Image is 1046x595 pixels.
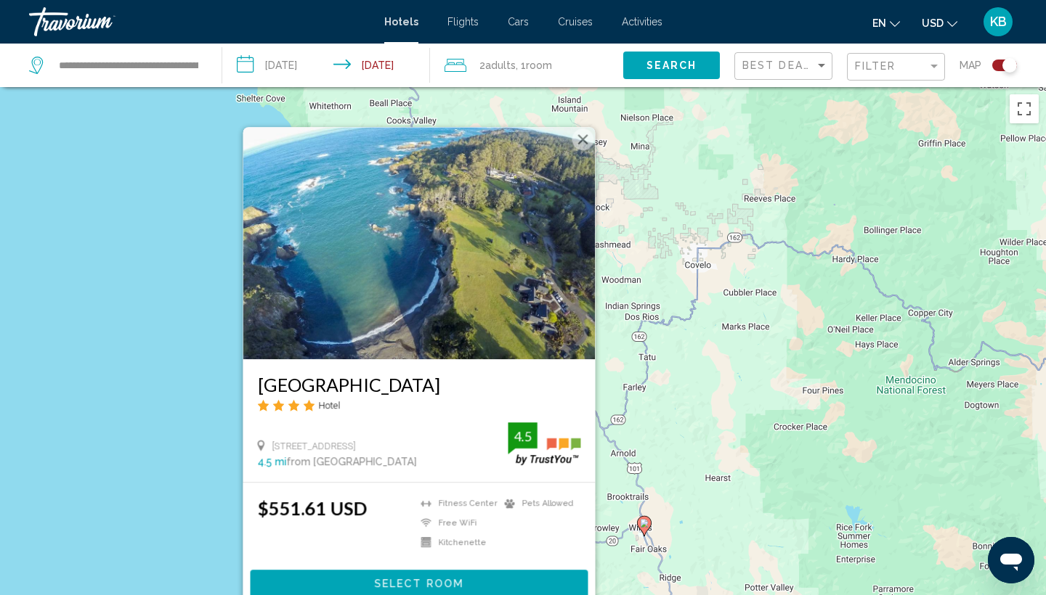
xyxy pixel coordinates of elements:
[319,400,341,411] span: Hotel
[498,498,581,510] li: Pets Allowed
[414,536,498,549] li: Kitchenette
[414,498,498,510] li: Fitness Center
[374,578,463,590] span: Select Room
[646,60,697,72] span: Search
[1010,94,1039,123] button: Toggle fullscreen view
[258,456,287,468] span: 4.5 mi
[872,17,886,29] span: en
[508,422,581,465] img: trustyou-badge.svg
[258,498,368,520] ins: $551.61 USD
[922,17,944,29] span: USD
[847,52,945,82] button: Filter
[922,12,957,33] button: Change currency
[622,16,662,28] a: Activities
[258,374,581,395] a: [GEOGRAPHIC_DATA]
[742,60,828,73] mat-select: Sort by
[430,44,623,87] button: Travelers: 2 adults, 0 children
[287,456,417,468] span: from [GEOGRAPHIC_DATA]
[508,16,529,28] a: Cars
[526,59,552,71] span: Room
[990,15,1007,29] span: KB
[623,52,720,78] button: Search
[572,128,594,150] button: Close
[222,44,430,87] button: Check-in date: Aug 16, 2025 Check-out date: Aug 17, 2025
[988,537,1034,583] iframe: Button to launch messaging window
[981,59,1017,72] button: Toggle map
[384,16,418,28] a: Hotels
[960,55,981,75] span: Map
[485,59,516,71] span: Adults
[855,60,896,72] span: Filter
[447,16,479,28] a: Flights
[29,7,370,36] a: Travorium
[251,578,588,589] a: Select Room
[872,12,900,33] button: Change language
[479,55,516,75] span: 2
[272,440,356,451] span: [STREET_ADDRESS]
[258,399,581,411] div: 4 star Hotel
[558,16,593,28] a: Cruises
[742,59,819,71] span: Best Deals
[508,427,538,445] div: 4.5
[243,127,596,359] img: Hotel image
[414,517,498,529] li: Free WiFi
[979,7,1017,37] button: User Menu
[516,55,552,75] span: , 1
